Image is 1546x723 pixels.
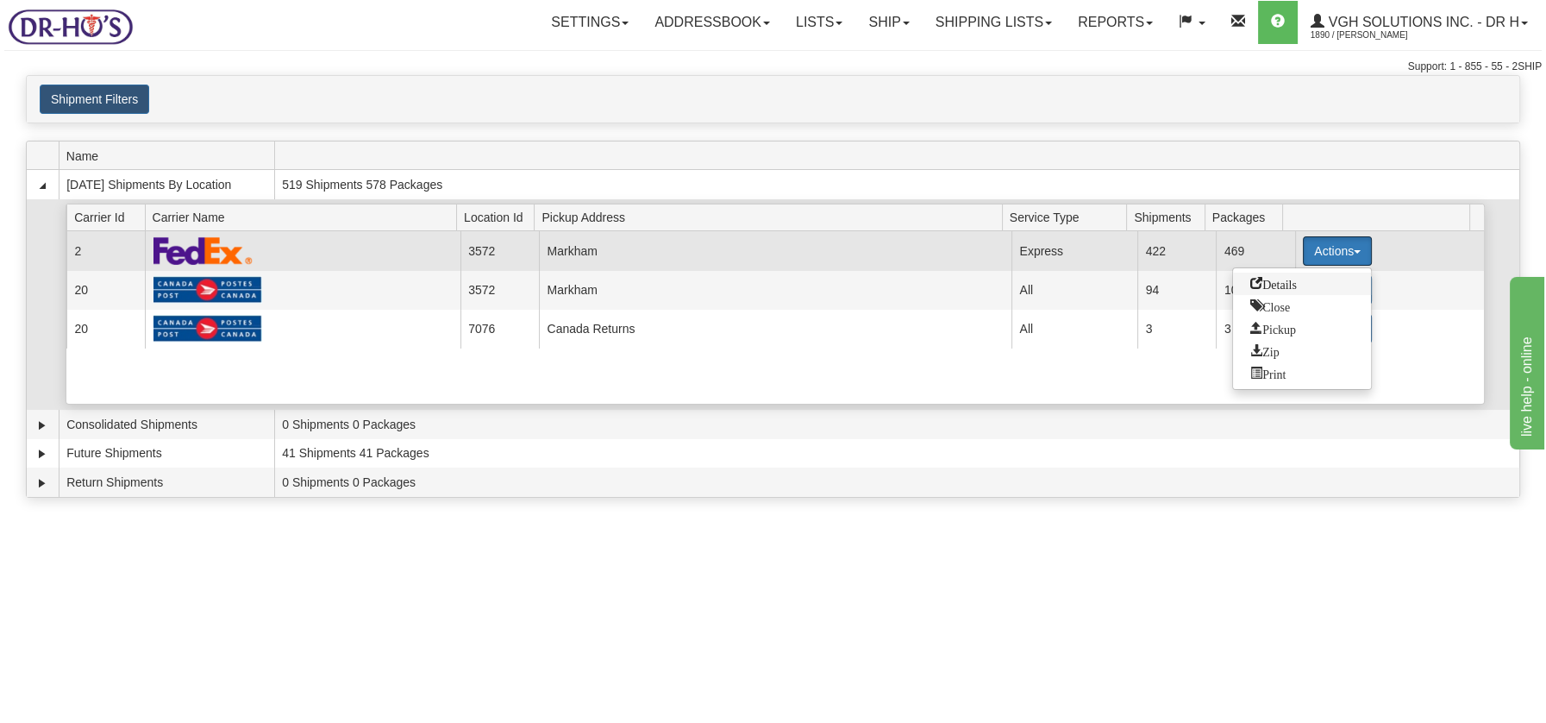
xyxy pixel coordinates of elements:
[1506,273,1544,450] iframe: chat widget
[1137,310,1216,349] td: 3
[1233,362,1371,385] a: Print or Download All Shipping Documents in one file
[66,142,274,169] span: Name
[1233,295,1371,317] a: Close this group
[59,170,274,199] td: [DATE] Shipments By Location
[460,271,539,310] td: 3572
[74,204,145,230] span: Carrier Id
[59,468,274,497] td: Return Shipments
[59,439,274,468] td: Future Shipments
[1250,277,1297,289] span: Details
[1216,271,1294,310] td: 106
[1137,231,1216,270] td: 422
[1011,271,1137,310] td: All
[1233,273,1371,295] a: Go to Details view
[1324,15,1519,29] span: VGH Solutions Inc. - Dr H
[274,170,1519,199] td: 519 Shipments 578 Packages
[1311,27,1440,44] span: 1890 / [PERSON_NAME]
[153,315,262,343] img: Canada Post
[1065,1,1166,44] a: Reports
[460,310,539,349] td: 7076
[1216,310,1294,349] td: 3
[40,85,149,114] button: Shipment Filters
[1298,1,1541,44] a: VGH Solutions Inc. - Dr H 1890 / [PERSON_NAME]
[4,4,136,48] img: logo1890.jpg
[153,204,457,230] span: Carrier Name
[1250,344,1279,356] span: Zip
[1233,317,1371,340] a: Request a carrier pickup
[1137,271,1216,310] td: 94
[1250,322,1296,334] span: Pickup
[1011,231,1137,270] td: Express
[541,204,1002,230] span: Pickup Address
[4,60,1542,74] div: Support: 1 - 855 - 55 - 2SHIP
[1233,340,1371,362] a: Zip and Download All Shipping Documents
[1134,204,1205,230] span: Shipments
[34,177,51,194] a: Collapse
[538,1,642,44] a: Settings
[274,439,1519,468] td: 41 Shipments 41 Packages
[153,236,253,265] img: FedEx Express®
[923,1,1065,44] a: Shipping lists
[1212,204,1283,230] span: Packages
[460,231,539,270] td: 3572
[855,1,922,44] a: Ship
[642,1,783,44] a: Addressbook
[1010,204,1127,230] span: Service Type
[274,410,1519,439] td: 0 Shipments 0 Packages
[1011,310,1137,349] td: All
[539,310,1011,349] td: Canada Returns
[153,276,262,304] img: Canada Post
[59,410,274,439] td: Consolidated Shipments
[34,417,51,434] a: Expand
[66,310,145,349] td: 20
[13,10,160,31] div: live help - online
[1216,231,1294,270] td: 469
[66,271,145,310] td: 20
[539,271,1011,310] td: Markham
[1303,236,1372,266] button: Actions
[66,231,145,270] td: 2
[34,445,51,462] a: Expand
[783,1,855,44] a: Lists
[1250,367,1286,379] span: Print
[539,231,1011,270] td: Markham
[1250,299,1290,311] span: Close
[464,204,535,230] span: Location Id
[34,475,51,492] a: Expand
[274,468,1519,497] td: 0 Shipments 0 Packages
